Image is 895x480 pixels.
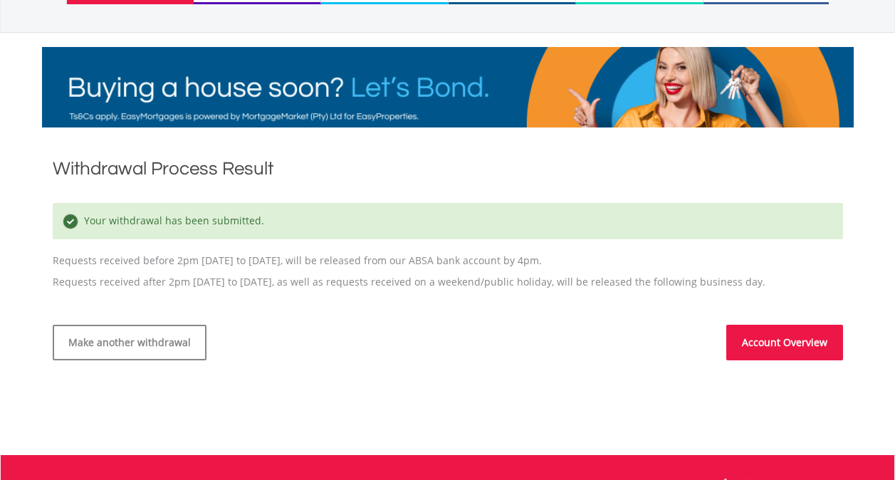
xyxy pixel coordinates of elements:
h1: Withdrawal Process Result [53,156,843,182]
a: Make another withdrawal [53,325,206,360]
p: Requests received after 2pm [DATE] to [DATE], as well as requests received on a weekend/public ho... [53,275,843,289]
a: Account Overview [726,325,843,360]
img: EasyMortage Promotion Banner [42,47,854,127]
p: Requests received before 2pm [DATE] to [DATE], will be released from our ABSA bank account by 4pm. [53,189,843,268]
span: Your withdrawal has been submitted. [80,214,264,227]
